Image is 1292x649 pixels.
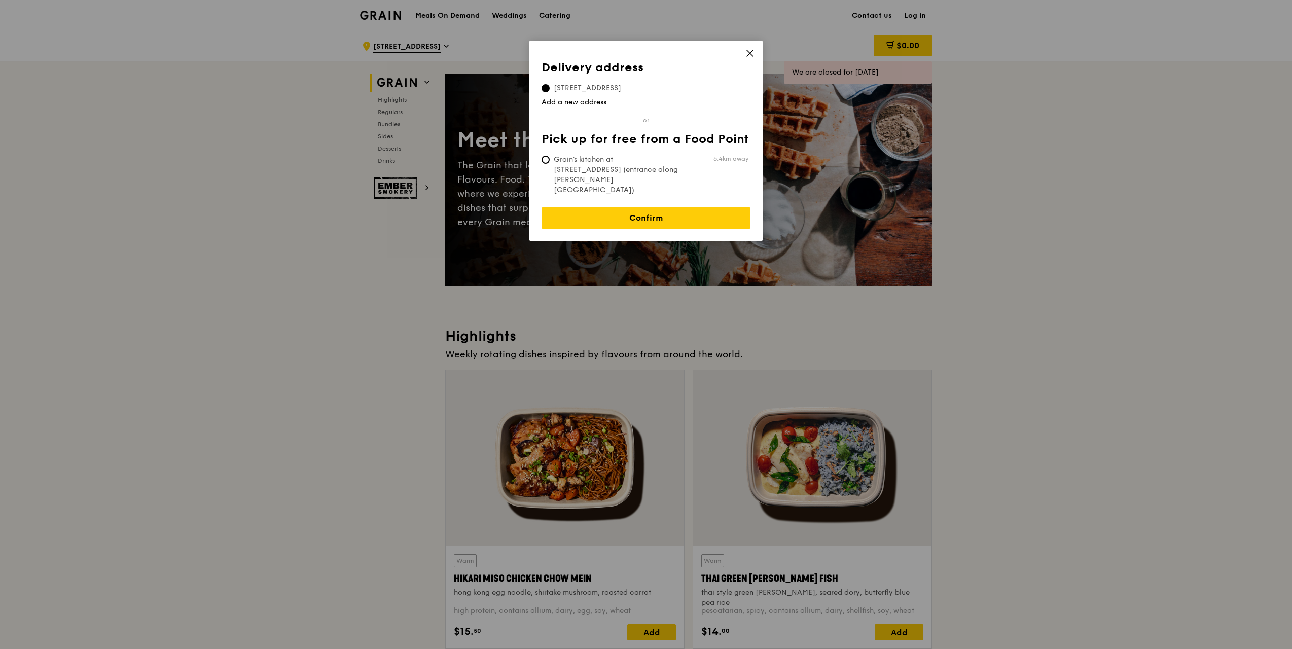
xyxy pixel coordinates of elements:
[542,207,750,229] a: Confirm
[542,155,693,195] span: Grain's kitchen at [STREET_ADDRESS] (entrance along [PERSON_NAME][GEOGRAPHIC_DATA])
[542,84,550,92] input: [STREET_ADDRESS]
[542,156,550,164] input: Grain's kitchen at [STREET_ADDRESS] (entrance along [PERSON_NAME][GEOGRAPHIC_DATA])6.4km away
[542,97,750,107] a: Add a new address
[713,155,748,163] span: 6.4km away
[542,132,750,151] th: Pick up for free from a Food Point
[542,61,750,79] th: Delivery address
[542,83,633,93] span: [STREET_ADDRESS]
